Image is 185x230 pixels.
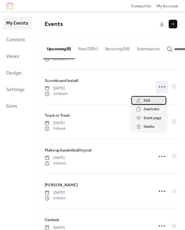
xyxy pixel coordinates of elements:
span: My Events [6,18,28,28]
a: Design [2,66,32,80]
span: [DATE] [45,120,66,126]
span: Connect [6,35,25,45]
img: logo [7,2,13,9]
span: 5:00 pm [45,196,66,201]
button: Recurring (64) [101,37,133,58]
span: Settings [6,85,25,95]
a: My Events [2,16,32,30]
a: [PERSON_NAME] [45,182,77,188]
a: Truck or Treat [45,112,70,119]
span: Edit [144,98,150,104]
a: Contact Us [131,3,151,9]
button: Submissions [133,37,163,58]
a: Settings [2,83,32,96]
span: Truck or Treat [45,112,70,119]
span: [DATE] [45,86,68,91]
span: 12:15 pm [45,56,68,62]
button: Upcoming (6) [43,37,75,59]
span: Duplicate [144,106,159,112]
span: Views [6,52,19,62]
a: Scoreboard install [45,77,78,84]
span: Event page [144,115,161,121]
a: Form [2,99,32,113]
span: Design [6,68,22,78]
span: [PERSON_NAME] [45,182,77,188]
span: 3:00 pm [45,126,66,131]
span: 3:30 pm [45,161,66,166]
span: 12:00 pm [45,91,68,97]
a: Make up basketball tryout [45,147,92,154]
span: Events [45,18,63,30]
button: Past (100+) [75,37,101,58]
span: [DATE] [45,190,66,196]
a: My Account [157,3,178,9]
span: Form [6,102,17,111]
span: [DATE] [45,155,66,161]
a: Connect [2,33,32,46]
a: Views [2,50,32,63]
a: Cantata [45,216,59,223]
span: Delete [144,124,154,130]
